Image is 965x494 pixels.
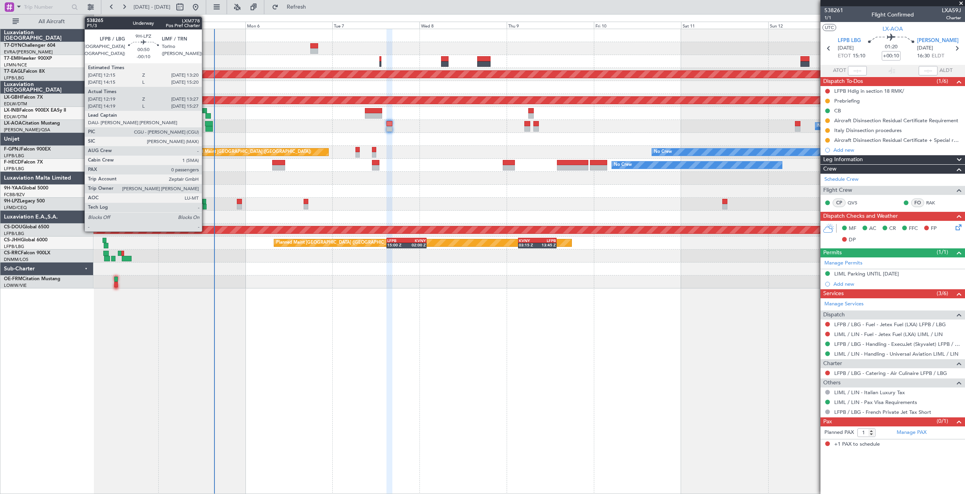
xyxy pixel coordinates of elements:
span: 16:30 [917,52,930,60]
div: Sat 11 [681,22,768,29]
button: Refresh [268,1,315,13]
div: Unplanned Maint [GEOGRAPHIC_DATA] ([GEOGRAPHIC_DATA]) [182,146,311,158]
div: Planned Maint [GEOGRAPHIC_DATA] ([GEOGRAPHIC_DATA]) [276,237,400,249]
div: Thu 9 [507,22,594,29]
a: LIML / LIN - Handling - Universal Aviation LIML / LIN [834,351,958,357]
a: LIML / LIN - Fuel - Jetex Fuel (LXA) LIML / LIN [834,331,943,338]
span: [DATE] [917,44,933,52]
span: LX-AOA [4,121,22,126]
span: T7-EMI [4,56,19,61]
div: FO [911,198,924,207]
a: LFPB/LBG [4,75,24,81]
div: LFPB [537,238,556,243]
span: (1/1) [937,248,948,256]
a: LX-GBHFalcon 7X [4,95,43,100]
input: --:-- [848,66,867,75]
a: CS-JHHGlobal 6000 [4,238,48,242]
a: LFPB / LBG - French Private Jet Tax Short [834,409,931,415]
div: Aircraft Disinsection Residual Certificate Requirement [834,117,958,124]
div: [DATE] [95,16,108,22]
a: LFPB/LBG [4,166,24,172]
a: 9H-YAAGlobal 5000 [4,186,48,191]
div: CB [834,107,841,114]
div: LFPB Hdlg in section 18 RMK/ [834,88,904,94]
span: Refresh [280,4,313,10]
span: LXA59J [942,6,961,15]
div: Add new [833,147,961,153]
a: T7-EAGLFalcon 8X [4,69,45,74]
a: QVS [848,199,865,206]
span: 538261 [824,6,843,15]
a: LX-AOACitation Mustang [4,121,60,126]
div: CP [833,198,846,207]
a: Manage Permits [824,259,862,267]
div: Aircraft Disinsection Residual Certificate + Special request [834,137,961,143]
a: T7-EMIHawker 900XP [4,56,52,61]
div: Wed 8 [419,22,507,29]
span: ETOT [838,52,851,60]
div: Sun 12 [768,22,855,29]
span: FP [931,225,937,233]
span: 01:20 [885,43,897,51]
a: LFPB / LBG - Fuel - Jetex Fuel (LXA) LFPB / LBG [834,321,946,328]
a: Schedule Crew [824,176,859,184]
a: EDLW/DTM [4,101,27,107]
a: LX-INBFalcon 900EX EASy II [4,108,66,113]
a: CS-RRCFalcon 900LX [4,251,50,255]
span: FFC [909,225,918,233]
a: OE-FRMCitation Mustang [4,277,60,281]
div: No Crew [614,159,632,171]
a: LFPB / LBG - Catering - Air Culinaire LFPB / LBG [834,370,947,376]
span: 9H-LPZ [4,199,20,204]
span: CR [889,225,896,233]
span: LFPB LBG [838,37,861,45]
span: Dispatch [823,310,845,320]
span: ATOT [833,67,846,75]
div: No Crew [GEOGRAPHIC_DATA] ([GEOGRAPHIC_DATA]) [817,120,930,132]
a: LFPB/LBG [4,244,24,250]
span: CS-JHH [4,238,21,242]
span: [PERSON_NAME] [917,37,959,45]
a: RAK [926,199,944,206]
a: LFPB / LBG - Handling - ExecuJet (Skyvalet) LFPB / LBG [834,341,961,347]
span: Charter [942,15,961,21]
span: 1/1 [824,15,843,21]
div: Sun 5 [158,22,245,29]
span: OE-FRM [4,277,22,281]
label: Planned PAX [824,429,854,437]
a: LFPB/LBG [4,231,24,237]
div: No Crew [654,146,672,158]
span: [DATE] [838,44,854,52]
span: [DATE] - [DATE] [134,4,170,11]
a: CS-DOUGlobal 6500 [4,225,49,230]
span: Flight Crew [823,186,852,195]
button: All Aircraft [9,15,85,28]
div: Mon 6 [245,22,333,29]
div: 19:35 Z [143,165,160,170]
span: (0/1) [937,417,948,425]
a: LFMD/CEQ [4,205,27,211]
a: LIML / LIN - Italian Luxury Tax [834,389,905,396]
span: ELDT [932,52,944,60]
a: EVRA/[PERSON_NAME] [4,49,53,55]
div: KVNY [519,238,537,243]
a: 9H-LPZLegacy 500 [4,199,45,204]
a: LOWW/VIE [4,283,27,288]
div: Italy Disinsection procedures [834,127,902,134]
span: Pax [823,417,832,426]
div: KVNY [407,238,426,243]
span: F-GPNJ [4,147,21,152]
span: All Aircraft [20,19,83,24]
span: LX-AOA [883,25,903,33]
div: 03:15 Z [519,242,537,247]
span: 9H-YAA [4,186,22,191]
div: Sat 4 [71,22,158,29]
div: Fri 10 [594,22,681,29]
span: Crew [823,165,837,174]
div: HEGN [141,160,159,165]
a: LFMN/NCE [4,62,27,68]
span: CS-RRC [4,251,21,255]
a: T7-DYNChallenger 604 [4,43,55,48]
div: Add new [833,281,961,287]
span: Dispatch To-Dos [823,77,863,86]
